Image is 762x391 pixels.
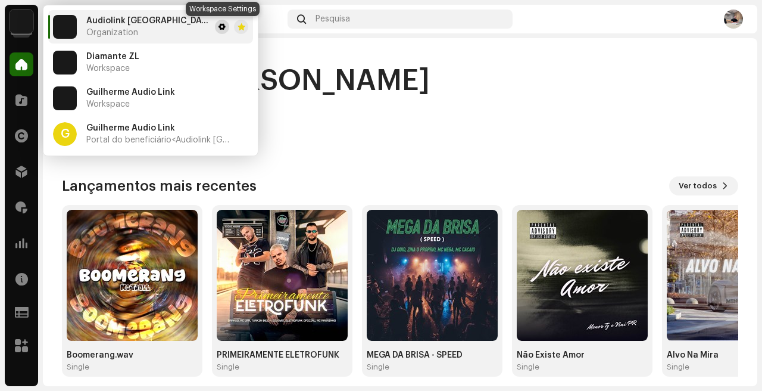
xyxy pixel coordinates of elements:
[669,176,738,195] button: Ver todos
[86,135,229,145] span: Portal do beneficiário <Audiolink Brasil>
[367,362,389,372] div: Single
[667,362,689,372] div: Single
[724,10,743,29] img: 0ba84f16-5798-4c35-affb-ab1fe2b8839d
[171,136,299,144] span: <Audiolink [GEOGRAPHIC_DATA]>
[67,362,89,372] div: Single
[53,51,77,75] img: 730b9dfe-18b5-4111-b483-f30b0c182d82
[10,10,33,33] img: 730b9dfe-18b5-4111-b483-f30b0c182d82
[67,350,198,360] div: Boomerang.wav
[53,86,77,110] img: 730b9dfe-18b5-4111-b483-f30b0c182d82
[67,210,198,341] img: a625298d-b29e-4bf9-9276-f5750ee74ceb
[217,350,348,360] div: PRIMEIRAMENTE ELETROFUNK
[86,88,175,97] span: Guilherme Audio Link
[517,362,539,372] div: Single
[53,15,77,39] img: 730b9dfe-18b5-4111-b483-f30b0c182d82
[53,122,77,146] div: G
[86,64,130,73] span: Workspace
[86,52,139,61] span: Diamante ZL
[367,210,498,341] img: 51394497-274f-445f-91ae-b51ee2110d5c
[152,62,430,100] div: Hi, [PERSON_NAME]
[679,174,717,198] span: Ver todos
[517,350,648,360] div: Não Existe Amor
[86,100,130,109] span: Workspace
[316,14,350,24] span: Pesquisa
[86,16,210,26] span: Audiolink Brasil
[217,362,239,372] div: Single
[86,28,138,38] span: Organization
[62,176,257,195] h3: Lançamentos mais recentes
[86,123,175,133] span: Guilherme Audio Link
[367,350,498,360] div: MEGA DA BRISA - SPEED
[217,210,348,341] img: 8e537b38-56a0-47fe-b5f0-b5389431f952
[517,210,648,341] img: 011bd7db-0b2f-4a97-9ed8-acc145bcbe04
